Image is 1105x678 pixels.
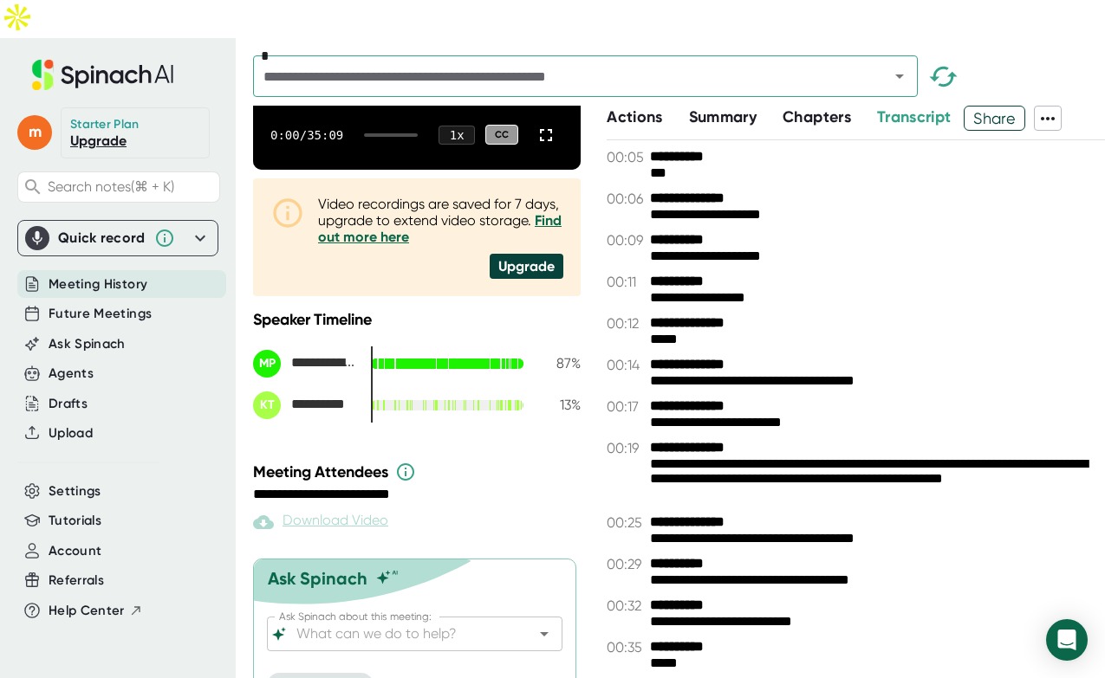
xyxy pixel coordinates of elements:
[607,315,646,332] span: 00:12
[877,107,952,126] span: Transcript
[1046,619,1088,661] div: Open Intercom Messenger
[607,556,646,572] span: 00:29
[253,512,388,533] div: Paid feature
[607,106,662,129] button: Actions
[58,229,146,247] div: Quick record
[270,128,343,142] div: 0:00 / 35:09
[253,350,357,378] div: Meredith Paige
[49,304,152,324] button: Future Meetings
[537,397,581,413] div: 13 %
[689,106,757,129] button: Summary
[532,622,556,646] button: Open
[253,310,581,329] div: Speaker Timeline
[49,481,101,501] button: Settings
[607,597,646,614] span: 00:32
[318,212,562,245] a: Find out more here
[70,132,127,149] a: Upgrade
[318,196,563,245] div: Video recordings are saved for 7 days, upgrade to extend video storage.
[49,334,126,354] button: Ask Spinach
[49,511,101,531] button: Tutorials
[48,178,174,195] span: Search notes (⌘ + K)
[253,350,281,378] div: MP
[439,126,475,145] div: 1 x
[783,107,851,126] span: Chapters
[607,107,662,126] span: Actions
[490,254,563,279] div: Upgrade
[485,125,518,145] div: CC
[49,601,143,621] button: Help Center
[49,541,101,561] button: Account
[293,622,506,646] input: What can we do to help?
[607,514,646,531] span: 00:25
[49,601,125,621] span: Help Center
[607,149,646,165] span: 00:05
[607,398,646,415] span: 00:17
[253,391,357,419] div: Kem Taylor
[689,107,757,126] span: Summary
[537,355,581,371] div: 87 %
[49,394,88,414] button: Drafts
[783,106,851,129] button: Chapters
[607,357,646,373] span: 00:14
[887,64,912,88] button: Open
[964,106,1025,131] button: Share
[49,423,93,443] button: Upload
[25,221,211,255] div: Quick record
[49,274,147,294] button: Meeting History
[268,568,367,589] div: Ask Spinach
[70,117,140,132] div: Starter Plan
[607,639,646,655] span: 00:35
[607,190,646,207] span: 00:06
[877,106,952,129] button: Transcript
[253,462,585,482] div: Meeting Attendees
[607,440,646,456] span: 00:19
[49,364,94,384] button: Agents
[607,232,646,249] span: 00:09
[965,103,1024,133] span: Share
[49,571,104,591] button: Referrals
[17,115,52,150] span: m
[607,274,646,290] span: 00:11
[253,391,281,419] div: KT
